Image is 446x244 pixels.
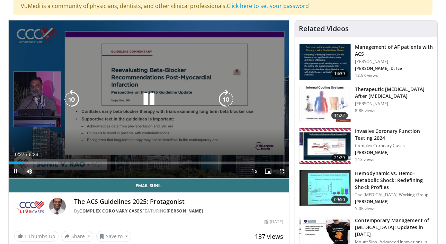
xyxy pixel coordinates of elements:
[331,196,348,203] span: 09:50
[24,233,27,240] span: 1
[331,154,348,161] span: 21:29
[299,44,433,80] a: 14:39 Management of AF patients with ACS [PERSON_NAME] [PERSON_NAME], D. Ice 12.9K views
[23,164,36,178] button: Mute
[299,170,433,211] a: 09:50 Hemodynamic vs. Hemo-Metabolic Shock: Redefining Shock Profiles The [MEDICAL_DATA] Working ...
[96,231,132,242] button: Save to
[355,150,433,155] p: [PERSON_NAME]
[355,101,433,107] p: [PERSON_NAME]
[299,86,433,123] a: 11:22 Therapeutic [MEDICAL_DATA] After [MEDICAL_DATA] [PERSON_NAME] 8.8K views
[300,86,351,122] img: 243698_0002_1.png.150x105_q85_crop-smart_upscale.jpg
[299,25,349,33] h4: Related Videos
[355,66,433,71] p: [PERSON_NAME], D. Ice
[355,157,375,162] p: 143 views
[355,143,433,148] p: Complex Coronary Cases
[355,73,378,78] p: 12.9K views
[299,128,433,164] a: 21:29 Invasive Coronary Function Testing 2024 Complex Coronary Cases [PERSON_NAME] 143 views
[74,198,283,206] h4: The ACS Guidelines 2025: Protagonist
[300,128,351,164] img: 29018604-ad88-4fab-821f-042c17100d81.150x105_q85_crop-smart_upscale.jpg
[300,170,351,206] img: 2496e462-765f-4e8f-879f-a0c8e95ea2b6.150x105_q85_crop-smart_upscale.jpg
[265,219,283,225] div: [DATE]
[61,231,93,242] button: Share
[300,44,351,80] img: bKdxKv0jK92UJBOH4xMDoxOjBrO-I4W8.150x105_q85_crop-smart_upscale.jpg
[9,179,289,192] a: Email Sunil
[15,152,24,157] span: 0:27
[355,44,433,57] h3: Management of AF patients with ACS
[355,59,433,64] p: [PERSON_NAME]
[355,86,433,100] h3: Therapeutic [MEDICAL_DATA] After [MEDICAL_DATA]
[9,20,289,179] video-js: Video Player
[355,217,433,238] h3: Contemporary Management of [MEDICAL_DATA]: Updates in [DATE]
[331,70,348,77] span: 14:39
[29,152,38,157] span: 8:28
[355,199,433,205] p: [PERSON_NAME]
[331,112,348,119] span: 11:22
[255,232,284,241] span: 137 views
[248,164,261,178] button: Playback Rate
[355,192,433,198] p: The [MEDICAL_DATA] Working Group
[355,108,376,114] p: 8.8K views
[167,208,203,214] a: [PERSON_NAME]
[227,2,309,10] a: Click here to set your password
[355,206,376,211] p: 5.0K views
[26,152,27,157] span: /
[9,164,23,178] button: Pause
[261,164,275,178] button: Enable picture-in-picture mode
[355,128,433,142] h3: Invasive Coronary Function Testing 2024
[49,198,66,215] img: Avatar
[355,170,433,191] h3: Hemodynamic vs. Hemo-Metabolic Shock: Redefining Shock Profiles
[74,208,283,214] div: By FEATURING
[14,198,46,215] img: Complex Coronary Cases
[9,162,289,164] div: Progress Bar
[275,164,289,178] button: Fullscreen
[79,208,142,214] a: Complex Coronary Cases
[14,231,59,242] a: 1 Thumbs Up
